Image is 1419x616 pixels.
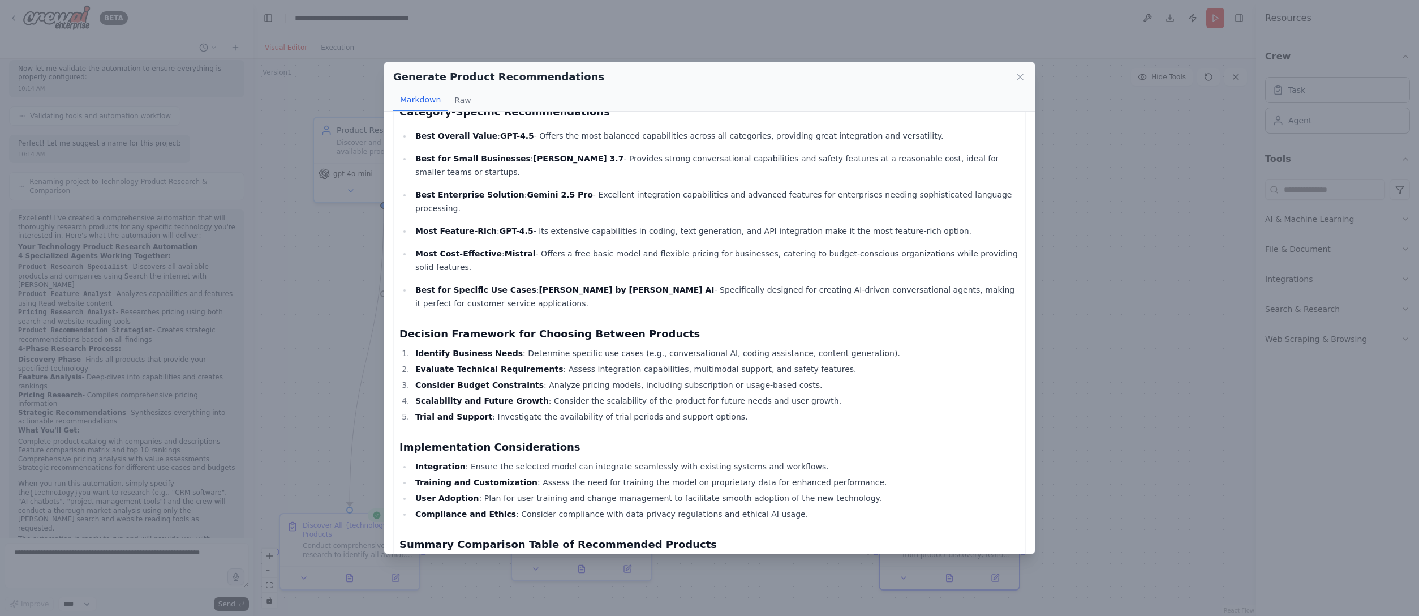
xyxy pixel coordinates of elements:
strong: Most Feature-Rich [415,226,497,236]
li: : Analyze pricing models, including subscription or usage-based costs. [412,378,1020,392]
li: : Plan for user training and change management to facilitate smooth adoption of the new technology. [412,491,1020,505]
h3: Implementation Considerations [399,439,1020,455]
strong: GPT-4.5 [500,131,534,140]
strong: Scalability and Future Growth [415,396,549,405]
p: : - Its extensive capabilities in coding, text generation, and API integration make it the most f... [415,224,1020,238]
strong: Integration [415,462,466,471]
strong: Best for Small Businesses [415,154,531,163]
h3: Decision Framework for Choosing Between Products [399,326,1020,342]
strong: User Adoption [415,494,479,503]
strong: Gemini 2.5 Pro [527,190,592,199]
p: : - Offers a free basic model and flexible pricing for businesses, catering to budget-conscious o... [415,247,1020,274]
strong: [PERSON_NAME] by [PERSON_NAME] AI [539,285,714,294]
strong: Best Overall Value [415,131,497,140]
strong: Most Cost-Effective [415,249,502,258]
button: Raw [448,89,478,111]
strong: Consider Budget Constraints [415,380,544,390]
li: : Assess the need for training the model on proprietary data for enhanced performance. [412,476,1020,489]
li: : Ensure the selected model can integrate seamlessly with existing systems and workflows. [412,460,1020,473]
strong: GPT-4.5 [500,226,534,236]
strong: [PERSON_NAME] 3.7 [534,154,624,163]
h3: Category-Specific Recommendations [399,104,1020,120]
li: : Determine specific use cases (e.g., conversational AI, coding assistance, content generation). [412,346,1020,360]
button: Markdown [393,89,448,111]
strong: Mistral [505,249,536,258]
strong: Trial and Support [415,412,492,421]
strong: Evaluate Technical Requirements [415,365,564,374]
strong: Compliance and Ethics [415,510,516,519]
p: : - Offers the most balanced capabilities across all categories, providing great integration and ... [415,129,1020,143]
p: : - Excellent integration capabilities and advanced features for enterprises needing sophisticate... [415,188,1020,215]
li: : Assess integration capabilities, multimodal support, and safety features. [412,362,1020,376]
strong: Identify Business Needs [415,349,523,358]
strong: Best Enterprise Solution [415,190,524,199]
h2: Generate Product Recommendations [393,69,604,85]
li: : Consider compliance with data privacy regulations and ethical AI usage. [412,507,1020,521]
h3: Summary Comparison Table of Recommended Products [399,537,1020,553]
strong: Best for Specific Use Cases [415,285,536,294]
strong: Training and Customization [415,478,537,487]
li: : Investigate the availability of trial periods and support options. [412,410,1020,423]
p: : - Specifically designed for creating AI-driven conversational agents, making it perfect for cus... [415,283,1020,310]
p: : - Provides strong conversational capabilities and safety features at a reasonable cost, ideal f... [415,152,1020,179]
li: : Consider the scalability of the product for future needs and user growth. [412,394,1020,408]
